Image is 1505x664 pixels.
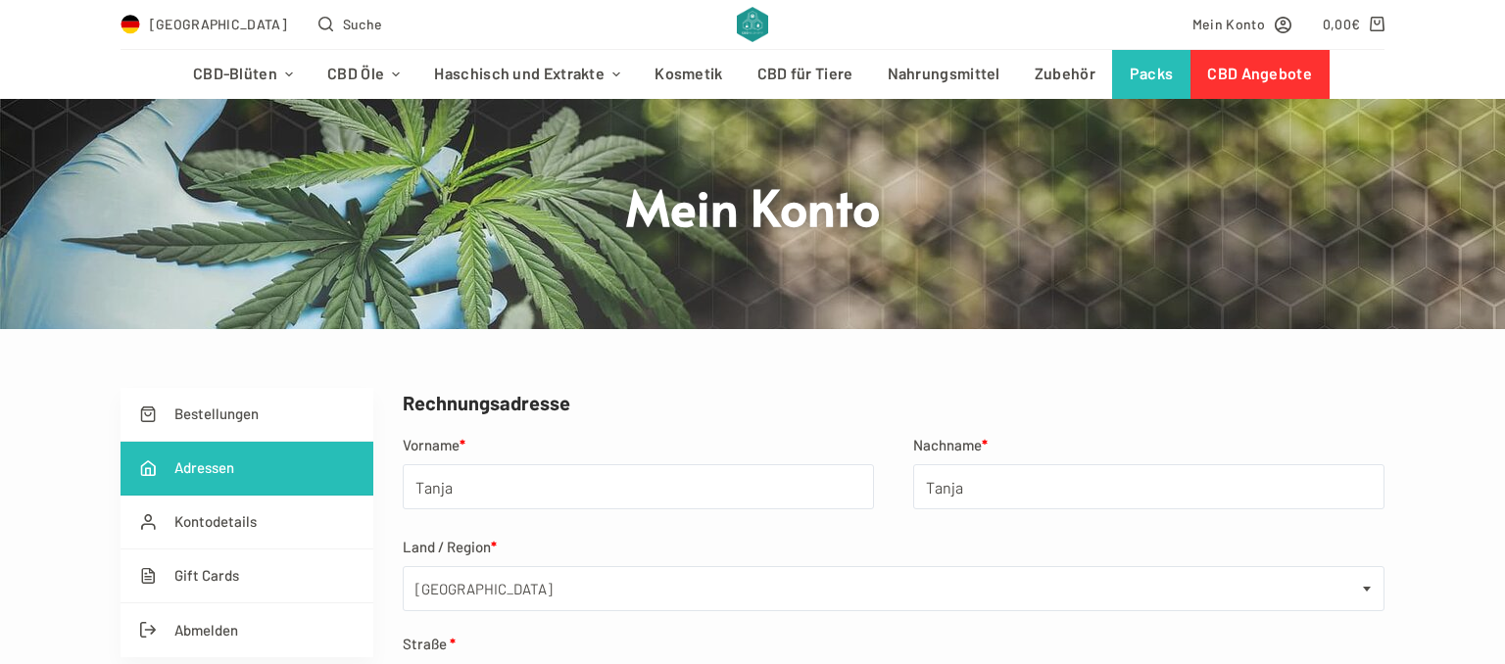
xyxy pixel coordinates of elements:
span: Deutschland [404,567,1384,610]
a: Bestellungen [121,388,373,442]
a: Nahrungsmittel [870,50,1017,99]
span: Suche [343,13,383,35]
img: DE Flag [121,15,140,34]
abbr: erforderlich [460,436,465,453]
a: CBD Öle [311,50,417,99]
abbr: erforderlich [491,538,497,555]
span: Mein Konto [1192,13,1265,35]
a: Haschisch und Extrakte [417,50,638,99]
a: Gift Cards [121,549,373,603]
a: Mein Konto [1192,13,1291,35]
a: Kontodetails [121,496,373,549]
abbr: erforderlich [450,635,456,652]
a: Abmelden [121,603,373,657]
button: Open search form [318,13,382,35]
a: Select Country [121,13,287,35]
span: € [1351,16,1360,32]
span: [GEOGRAPHIC_DATA] [150,13,287,35]
label: Nachname [913,433,1384,457]
a: Kosmetik [638,50,740,99]
h3: Rechnungsadresse [403,388,1384,417]
bdi: 0,00 [1323,16,1361,32]
a: Adressen [121,442,373,496]
h1: Mein Konto [385,174,1120,238]
label: Vorname [403,433,874,457]
a: Zubehör [1017,50,1112,99]
a: CBD für Tiere [740,50,870,99]
span: Land / Region [403,566,1384,611]
nav: Header-Menü [175,50,1329,99]
a: Packs [1112,50,1190,99]
a: CBD Angebote [1190,50,1330,99]
a: CBD-Blüten [175,50,310,99]
a: Shopping cart [1323,13,1384,35]
abbr: erforderlich [982,436,988,453]
img: CBD Alchemy [737,7,767,42]
label: Straße [403,632,1384,656]
label: Land / Region [403,535,1384,559]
